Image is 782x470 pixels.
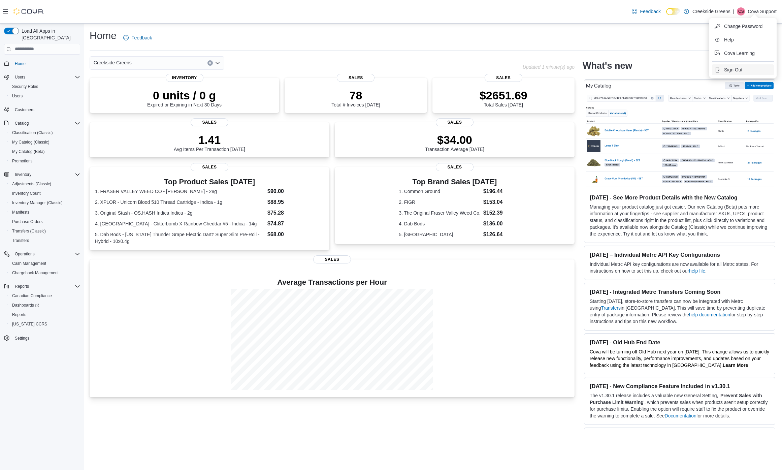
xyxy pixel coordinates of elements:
[9,148,80,156] span: My Catalog (Beta)
[425,133,484,152] div: Transaction Average [DATE]
[12,73,80,81] span: Users
[12,130,53,135] span: Classification (Classic)
[480,89,527,107] div: Total Sales [DATE]
[95,231,265,245] dt: 5. Dab Bods - [US_STATE] Thunder Grape Electric Dartz Super Slim Pre-Roll - Hybrid - 10x0.4g
[723,363,748,368] a: Learn More
[7,147,83,156] button: My Catalog (Beta)
[7,208,83,217] button: Manifests
[1,72,83,82] button: Users
[12,219,43,224] span: Purchase Orders
[191,118,228,126] span: Sales
[331,89,380,102] p: 78
[436,163,474,171] span: Sales
[12,312,26,317] span: Reports
[399,231,481,238] dt: 5. [GEOGRAPHIC_DATA]
[267,220,324,228] dd: $74.87
[4,56,80,361] nav: Complex example
[7,226,83,236] button: Transfers (Classic)
[9,129,80,137] span: Classification (Classic)
[399,199,481,206] dt: 2. FIGR
[692,7,730,15] p: Creekside Greens
[590,349,769,368] span: Cova will be turning off Old Hub next year on [DATE]. This change allows us to quickly release ne...
[12,181,51,187] span: Adjustments (Classic)
[480,89,527,102] p: $2651.69
[7,310,83,319] button: Reports
[9,199,80,207] span: Inventory Manager (Classic)
[399,210,481,216] dt: 3. The Original Fraser Valley Weed Co.
[12,293,52,299] span: Canadian Compliance
[121,31,155,44] a: Feedback
[590,261,770,274] p: Individual Metrc API key configurations are now available for all Metrc states. For instructions ...
[9,83,41,91] a: Security Roles
[9,320,50,328] a: [US_STATE] CCRS
[583,60,632,71] h2: What's new
[331,89,380,107] div: Total # Invoices [DATE]
[19,28,80,41] span: Load All Apps in [GEOGRAPHIC_DATA]
[12,321,47,327] span: [US_STATE] CCRS
[12,270,59,276] span: Chargeback Management
[147,89,222,102] p: 0 units / 0 g
[1,249,83,259] button: Operations
[267,209,324,217] dd: $75.28
[483,209,511,217] dd: $152.39
[483,198,511,206] dd: $153.04
[724,23,762,30] span: Change Password
[7,189,83,198] button: Inventory Count
[9,138,52,146] a: My Catalog (Classic)
[7,301,83,310] a: Dashboards
[9,301,80,309] span: Dashboards
[1,170,83,179] button: Inventory
[1,333,83,343] button: Settings
[733,7,735,15] p: |
[590,339,770,346] h3: [DATE] - Old Hub End Date
[601,305,621,311] a: Transfers
[267,187,324,195] dd: $90.00
[9,189,43,197] a: Inventory Count
[12,119,31,127] button: Catalog
[267,230,324,239] dd: $68.00
[12,282,80,290] span: Reports
[7,137,83,147] button: My Catalog (Classic)
[712,21,774,32] button: Change Password
[174,133,245,147] p: 1.41
[1,59,83,68] button: Home
[590,203,770,237] p: Managing your product catalog just got easier. Our new Catalog (Beta) puts more information at yo...
[7,268,83,278] button: Chargeback Management
[9,259,80,268] span: Cash Management
[590,383,770,389] h3: [DATE] - New Compliance Feature Included in v1.30.1
[7,236,83,245] button: Transfers
[9,138,80,146] span: My Catalog (Classic)
[712,34,774,45] button: Help
[12,250,80,258] span: Operations
[12,106,37,114] a: Customers
[337,74,374,82] span: Sales
[1,282,83,291] button: Reports
[665,413,696,418] a: Documentation
[9,320,80,328] span: Washington CCRS
[12,84,38,89] span: Security Roles
[12,238,29,243] span: Transfers
[166,74,203,82] span: Inventory
[12,191,41,196] span: Inventory Count
[9,301,42,309] a: Dashboards
[95,210,265,216] dt: 3. Original Stash - OS.HASH Indica Indica - 2g
[9,311,29,319] a: Reports
[590,392,770,419] p: The v1.30.1 release includes a valuable new General Setting, ' ', which prevents sales when produ...
[12,303,39,308] span: Dashboards
[425,133,484,147] p: $34.00
[9,311,80,319] span: Reports
[95,188,265,195] dt: 1. FRASER VALLEY WEED CO - [PERSON_NAME] - 28g
[629,5,663,18] a: Feedback
[7,91,83,101] button: Users
[15,251,35,257] span: Operations
[12,73,28,81] button: Users
[13,8,44,15] img: Cova
[590,288,770,295] h3: [DATE] - Integrated Metrc Transfers Coming Soon
[590,298,770,325] p: Starting [DATE], store-to-store transfers can now be integrated with Metrc using in [GEOGRAPHIC_D...
[12,261,46,266] span: Cash Management
[9,269,80,277] span: Chargeback Management
[12,119,80,127] span: Catalog
[267,198,324,206] dd: $88.95
[724,36,734,43] span: Help
[523,64,575,70] p: Updated 1 minute(s) ago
